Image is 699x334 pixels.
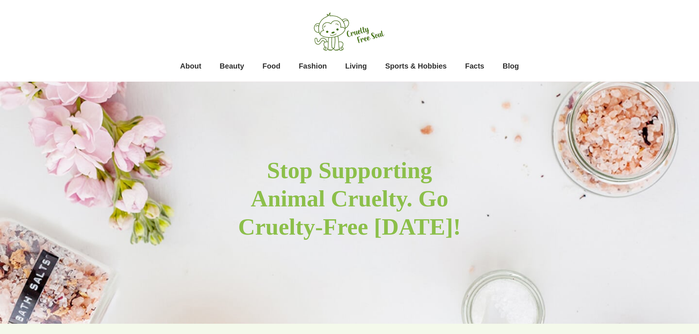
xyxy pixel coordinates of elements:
[299,59,327,73] a: Fashion
[345,59,367,73] a: Living
[262,59,280,73] a: Food
[465,59,484,73] a: Facts
[238,157,461,240] strong: Stop Supporting Animal Cruelty. Go Cruelty-Free [DATE]!
[180,59,201,73] a: About
[503,59,519,73] a: Blog
[385,59,447,73] a: Sports & Hobbies
[220,59,244,73] a: Beauty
